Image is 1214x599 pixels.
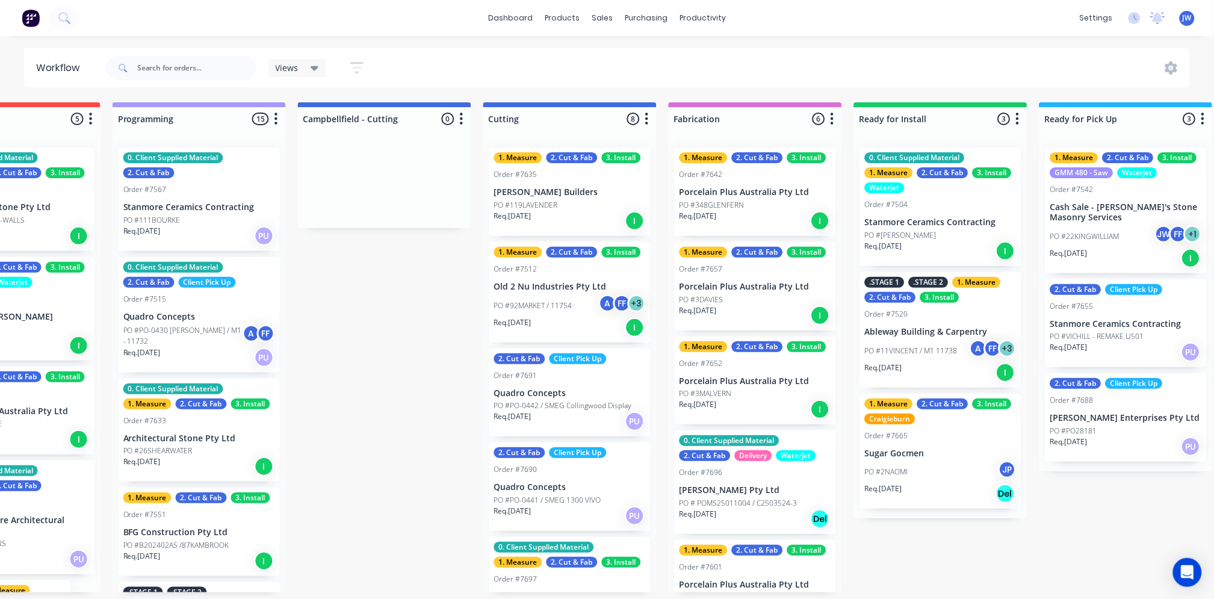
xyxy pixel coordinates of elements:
[1118,167,1157,178] div: Waterjet
[494,152,542,163] div: 1. Measure
[123,540,229,551] p: PO #B202402AS /87KAMBROOK
[680,211,717,222] p: Req. [DATE]
[1050,152,1098,163] div: 1. Measure
[123,415,167,426] div: Order #7633
[22,9,40,27] img: Factory
[680,294,723,305] p: PO #3DAVIES
[917,399,968,409] div: 2. Cut & Fab
[494,388,646,399] p: Quadro Concepts
[811,211,830,231] div: I
[1181,437,1201,456] div: PU
[489,242,651,343] div: 1. Measure2. Cut & Fab3. InstallOrder #7512Old 2 Nu Industries Pty LtdPO #92MARKET / 11754AFF+3Re...
[970,340,988,358] div: A
[123,202,275,213] p: Stanmore Ceramics Contracting
[494,247,542,258] div: 1. Measure
[865,362,902,373] p: Req. [DATE]
[776,450,816,461] div: Waterjet
[1050,395,1094,406] div: Order #7688
[953,277,1001,288] div: 1. Measure
[1050,231,1120,242] p: PO #22KINGWILLIAM
[123,551,161,562] p: Req. [DATE]
[123,152,223,163] div: 0. Client Supplied Material
[123,184,167,195] div: Order #7567
[123,399,172,409] div: 1. Measure
[860,272,1021,388] div: .STAGE 1.STAGE 21. Measure2. Cut & Fab3. InstallOrder #7520Ableway Building & CarpentryPO #11VINC...
[999,340,1017,358] div: + 3
[675,147,836,236] div: 1. Measure2. Cut & Fab3. InstallOrder #7642Porcelain Plus Australia Pty LtdPO #348GLENFERNReq.[DA...
[680,247,728,258] div: 1. Measure
[1183,13,1192,23] span: JW
[865,309,908,320] div: Order #7520
[865,230,937,241] p: PO #[PERSON_NAME]
[865,277,905,288] div: .STAGE 1
[680,399,717,410] p: Req. [DATE]
[69,430,88,449] div: I
[1050,426,1097,436] p: PO #PO28181
[1169,225,1188,243] div: FF
[255,226,274,246] div: PU
[865,448,1017,459] p: Sugar Gocmen
[46,262,85,273] div: 3. Install
[494,482,646,492] p: Quadro Concepts
[732,152,783,163] div: 2. Cut & Fab
[865,199,908,210] div: Order #7504
[865,217,1017,228] p: Stanmore Ceramics Contracting
[176,399,227,409] div: 2. Cut & Fab
[1106,284,1163,295] div: Client Pick Up
[680,485,831,495] p: [PERSON_NAME] Pty Ltd
[489,147,651,236] div: 1. Measure2. Cut & Fab3. InstallOrder #7635[PERSON_NAME] BuildersPO #119LAVENDERReq.[DATE]I
[137,56,256,80] input: Search for orders...
[602,152,641,163] div: 3. Install
[865,292,916,303] div: 2. Cut & Fab
[276,61,299,74] span: Views
[1050,284,1101,295] div: 2. Cut & Fab
[865,346,958,356] p: PO #11VINCENT / M1 11738
[494,370,537,381] div: Order #7691
[680,376,831,386] p: Porcelain Plus Australia Pty Ltd
[735,450,772,461] div: Delivery
[984,340,1002,358] div: FF
[996,241,1015,261] div: I
[243,324,261,343] div: A
[860,147,1021,266] div: 0. Client Supplied Material1. Measure2. Cut & Fab3. InstallWaterjetOrder #7504Stanmore Ceramics C...
[1045,373,1207,462] div: 2. Cut & FabClient Pick UpOrder #7688[PERSON_NAME] Enterprises Pty LtdPO #PO28181Req.[DATE]PU
[547,247,598,258] div: 2. Cut & Fab
[123,456,161,467] p: Req. [DATE]
[860,394,1021,509] div: 1. Measure2. Cut & Fab3. InstallCraigieburnOrder #7665Sugar GocmenPO #2NAOMIJPReq.[DATE]Del
[675,430,836,534] div: 0. Client Supplied Material2. Cut & FabDeliveryWaterjetOrder #7696[PERSON_NAME] Pty LtdPO # POMS2...
[494,400,632,411] p: PO #PO-0442 / SMEG Collingwood Display
[119,257,280,373] div: 0. Client Supplied Material2. Cut & FabClient Pick UpOrder #7515Quadro ConceptsPO #PO-0430 [PERSO...
[680,358,723,369] div: Order #7652
[680,200,745,211] p: PO #348GLENFERN
[1181,249,1201,268] div: I
[680,388,732,399] p: PO #3MALVERN
[625,318,645,337] div: I
[732,341,783,352] div: 2. Cut & Fab
[996,484,1015,503] div: Del
[494,300,572,311] p: PO #92MARKET / 11754
[123,383,223,394] div: 0. Client Supplied Material
[680,545,728,556] div: 1. Measure
[494,187,646,197] p: [PERSON_NAME] Builders
[865,414,915,424] div: Craigieburn
[69,226,88,246] div: I
[619,9,674,27] div: purchasing
[494,574,537,585] div: Order #7697
[680,282,831,292] p: Porcelain Plus Australia Pty Ltd
[482,9,539,27] a: dashboard
[46,371,85,382] div: 3. Install
[257,324,275,343] div: FF
[680,305,717,316] p: Req. [DATE]
[123,527,275,538] p: BFG Construction Pty Ltd
[36,61,85,75] div: Workflow
[613,294,631,312] div: FF
[680,341,728,352] div: 1. Measure
[1050,413,1202,423] p: [PERSON_NAME] Enterprises Pty Ltd
[1050,202,1202,223] p: Cash Sale - [PERSON_NAME]'s Stone Masonry Services
[1184,225,1202,243] div: + 1
[811,509,830,529] div: Del
[680,264,723,275] div: Order #7657
[494,495,601,506] p: PO #PO-0441 / SMEG 1300 VIVO
[865,467,908,477] p: PO #2NAOMI
[625,506,645,526] div: PU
